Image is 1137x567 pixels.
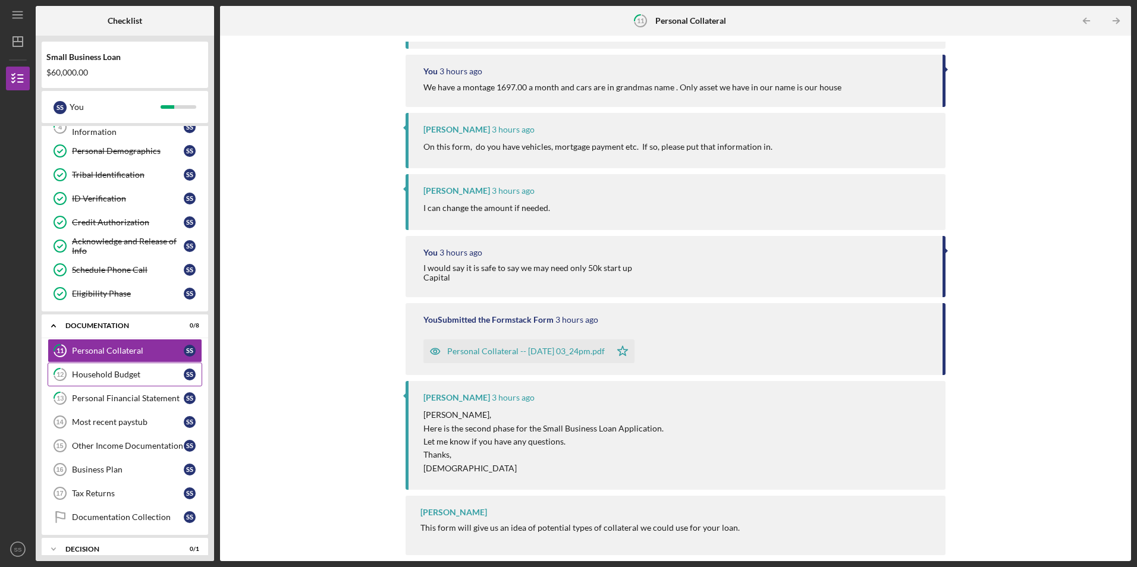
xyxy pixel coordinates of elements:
[14,546,22,553] text: SS
[555,315,598,325] time: 2025-10-09 19:24
[423,435,664,448] p: Let me know if you have any questions.
[72,170,184,179] div: Tribal Identification
[439,67,482,76] time: 2025-10-09 19:40
[72,289,184,298] div: Eligibility Phase
[423,339,635,363] button: Personal Collateral -- [DATE] 03_24pm.pdf
[48,434,202,458] a: 15Other Income DocumentationSS
[48,386,202,410] a: 13Personal Financial StatementSS
[423,83,841,92] div: We have a montage 1697.00 a month and cars are in grandmas name . Only asset we have in our name ...
[184,368,196,380] div: S S
[184,416,196,428] div: S S
[439,248,482,257] time: 2025-10-09 19:25
[46,68,203,77] div: $60,000.00
[72,417,184,427] div: Most recent paystub
[48,339,202,363] a: 11Personal CollateralSS
[72,265,184,275] div: Schedule Phone Call
[423,67,438,76] div: You
[423,393,490,402] div: [PERSON_NAME]
[48,258,202,282] a: Schedule Phone CallSS
[423,263,632,282] div: I would say it is safe to say we may need only 50k start up Capital
[184,216,196,228] div: S S
[70,97,161,117] div: You
[58,124,62,131] tspan: 4
[636,17,643,24] tspan: 11
[423,462,664,475] p: [DEMOGRAPHIC_DATA]
[184,288,196,300] div: S S
[48,505,202,529] a: Documentation CollectionSS
[184,440,196,452] div: S S
[492,186,535,196] time: 2025-10-09 19:25
[420,523,740,533] div: This form will give us an idea of potential types of collateral we could use for your loan.
[48,234,202,258] a: Acknowledge and Release of InfoSS
[178,546,199,553] div: 0 / 1
[65,322,169,329] div: Documentation
[72,118,184,137] div: References and Financial Information
[56,490,63,497] tspan: 17
[72,393,184,403] div: Personal Financial Statement
[72,346,184,355] div: Personal Collateral
[184,264,196,276] div: S S
[72,146,184,156] div: Personal Demographics
[48,282,202,305] a: Eligibility PhaseSS
[492,125,535,134] time: 2025-10-09 19:26
[72,512,184,522] div: Documentation Collection
[46,52,203,62] div: Small Business Loan
[423,408,664,421] p: [PERSON_NAME],
[184,487,196,499] div: S S
[54,101,67,114] div: S S
[72,194,184,203] div: ID Verification
[48,410,202,434] a: 14Most recent paystubSS
[72,465,184,474] div: Business Plan
[423,201,550,215] p: I can change the amount if needed.
[56,466,63,473] tspan: 16
[184,392,196,404] div: S S
[655,16,726,26] b: Personal Collateral
[423,140,772,153] p: On this form, do you have vehicles, mortgage payment etc. If so, please put that information in.
[48,481,202,505] a: 17Tax ReturnsSS
[184,345,196,357] div: S S
[423,315,554,325] div: You Submitted the Formstack Form
[423,448,664,461] p: Thanks,
[48,363,202,386] a: 12Household BudgetSS
[48,139,202,163] a: Personal DemographicsSS
[184,511,196,523] div: S S
[423,248,438,257] div: You
[72,237,184,256] div: Acknowledge and Release of Info
[72,218,184,227] div: Credit Authorization
[108,16,142,26] b: Checklist
[184,145,196,157] div: S S
[56,395,64,402] tspan: 13
[48,163,202,187] a: Tribal IdentificationSS
[178,322,199,329] div: 0 / 8
[184,240,196,252] div: S S
[492,393,535,402] time: 2025-10-09 19:23
[48,115,202,139] a: 4References and Financial InformationSS
[184,121,196,133] div: S S
[420,508,487,517] div: [PERSON_NAME]
[72,441,184,451] div: Other Income Documentation
[184,193,196,204] div: S S
[48,458,202,481] a: 16Business PlanSS
[72,489,184,498] div: Tax Returns
[6,537,30,561] button: SS
[72,370,184,379] div: Household Budget
[56,371,64,379] tspan: 12
[423,125,490,134] div: [PERSON_NAME]
[56,347,64,355] tspan: 11
[447,346,605,356] div: Personal Collateral -- [DATE] 03_24pm.pdf
[48,210,202,234] a: Credit AuthorizationSS
[56,442,63,449] tspan: 15
[65,546,169,553] div: Decision
[423,186,490,196] div: [PERSON_NAME]
[423,422,664,435] p: Here is the second phase for the Small Business Loan Application.
[48,187,202,210] a: ID VerificationSS
[184,464,196,475] div: S S
[184,169,196,181] div: S S
[56,418,64,426] tspan: 14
